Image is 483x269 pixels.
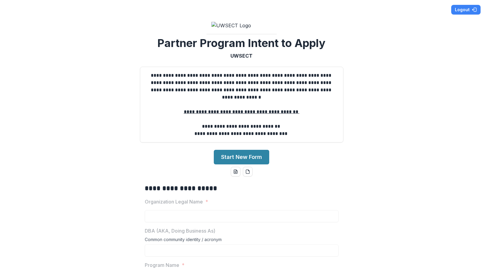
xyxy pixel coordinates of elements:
button: Start New Form [214,150,269,164]
button: pdf-download [243,167,253,177]
button: word-download [231,167,240,177]
p: Organization Legal Name [145,198,203,205]
p: DBA (AKA, Doing Business As) [145,227,215,234]
div: Common community identity / acronym [145,237,339,244]
p: UWSECT [230,52,253,59]
button: Logout [451,5,481,15]
p: Program Name [145,261,179,269]
img: UWSECT Logo [211,22,272,29]
h2: Partner Program Intent to Apply [157,37,326,50]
